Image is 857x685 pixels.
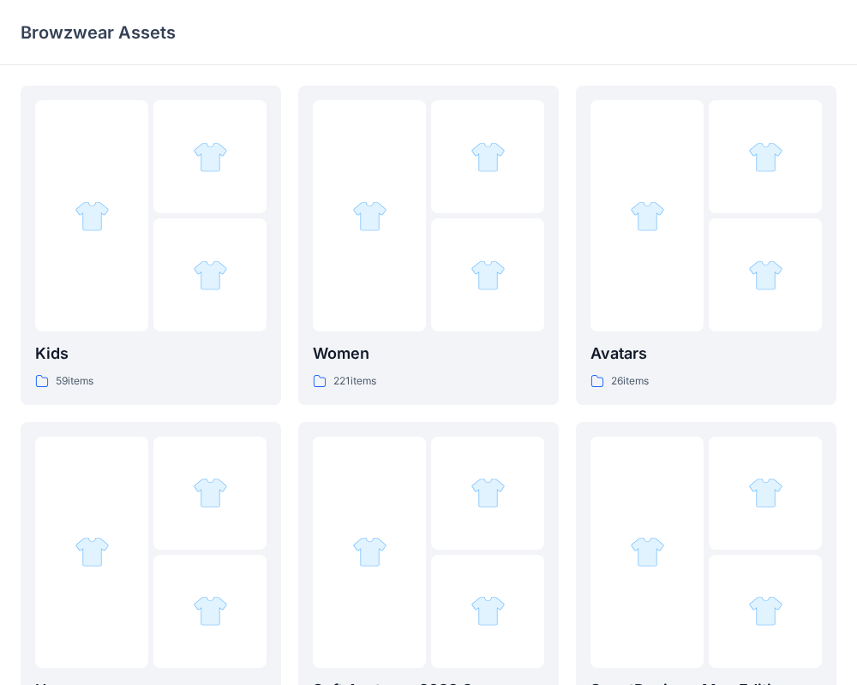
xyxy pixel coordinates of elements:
[193,258,228,293] img: folder 3
[75,199,110,234] img: folder 1
[611,372,649,390] p: 26 items
[748,475,783,510] img: folder 2
[298,86,559,405] a: folder 1folder 2folder 3Women221items
[470,140,506,175] img: folder 2
[193,475,228,510] img: folder 2
[333,372,376,390] p: 221 items
[748,258,783,293] img: folder 3
[56,372,93,390] p: 59 items
[21,86,281,405] a: folder 1folder 2folder 3Kids59items
[590,342,822,366] p: Avatars
[576,86,836,405] a: folder 1folder 2folder 3Avatars26items
[748,140,783,175] img: folder 2
[21,21,176,45] p: Browzwear Assets
[313,342,544,366] p: Women
[470,593,506,628] img: folder 3
[193,593,228,628] img: folder 3
[630,199,665,234] img: folder 1
[193,140,228,175] img: folder 2
[75,534,110,569] img: folder 1
[35,342,267,366] p: Kids
[748,593,783,628] img: folder 3
[470,475,506,510] img: folder 2
[470,258,506,293] img: folder 3
[352,534,387,569] img: folder 1
[630,534,665,569] img: folder 1
[352,199,387,234] img: folder 1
